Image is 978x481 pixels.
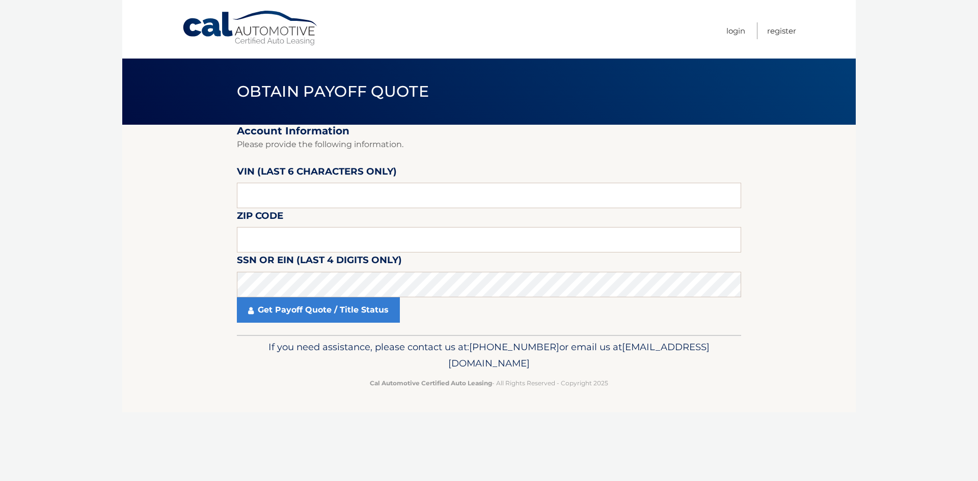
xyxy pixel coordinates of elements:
a: Cal Automotive [182,10,319,46]
h2: Account Information [237,125,741,137]
label: VIN (last 6 characters only) [237,164,397,183]
a: Get Payoff Quote / Title Status [237,297,400,323]
a: Register [767,22,796,39]
span: [PHONE_NUMBER] [469,341,559,353]
strong: Cal Automotive Certified Auto Leasing [370,379,492,387]
label: Zip Code [237,208,283,227]
a: Login [726,22,745,39]
label: SSN or EIN (last 4 digits only) [237,252,402,271]
p: Please provide the following information. [237,137,741,152]
p: If you need assistance, please contact us at: or email us at [243,339,735,372]
span: Obtain Payoff Quote [237,82,429,101]
p: - All Rights Reserved - Copyright 2025 [243,378,735,388]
